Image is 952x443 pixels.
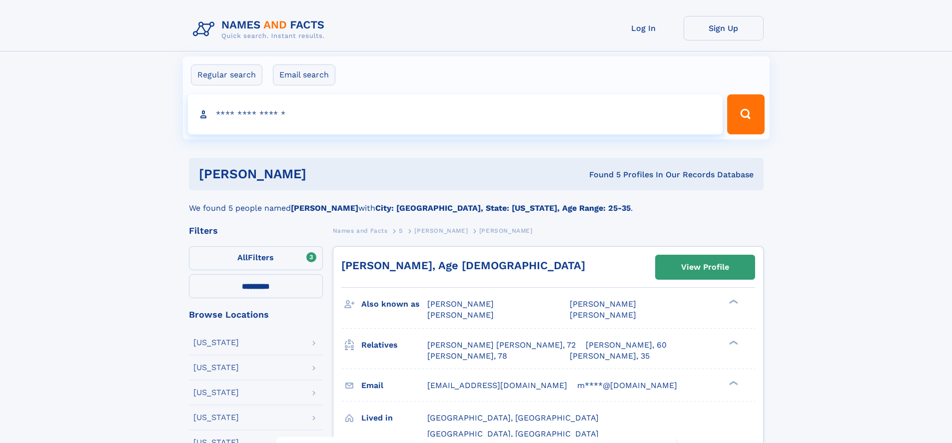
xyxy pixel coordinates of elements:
[375,203,631,213] b: City: [GEOGRAPHIC_DATA], State: [US_STATE], Age Range: 25-35
[189,310,323,319] div: Browse Locations
[570,299,636,309] span: [PERSON_NAME]
[399,224,403,237] a: S
[427,299,494,309] span: [PERSON_NAME]
[188,94,723,134] input: search input
[189,190,764,214] div: We found 5 people named with .
[427,413,599,423] span: [GEOGRAPHIC_DATA], [GEOGRAPHIC_DATA]
[333,224,388,237] a: Names and Facts
[427,310,494,320] span: [PERSON_NAME]
[448,169,754,180] div: Found 5 Profiles In Our Records Database
[361,337,427,354] h3: Relatives
[193,364,239,372] div: [US_STATE]
[189,16,333,43] img: Logo Names and Facts
[341,259,585,272] a: [PERSON_NAME], Age [DEMOGRAPHIC_DATA]
[193,414,239,422] div: [US_STATE]
[361,410,427,427] h3: Lived in
[399,227,403,234] span: S
[570,351,650,362] a: [PERSON_NAME], 35
[727,94,764,134] button: Search Button
[361,296,427,313] h3: Also known as
[586,340,667,351] a: [PERSON_NAME], 60
[414,224,468,237] a: [PERSON_NAME]
[681,256,729,279] div: View Profile
[193,339,239,347] div: [US_STATE]
[427,381,567,390] span: [EMAIL_ADDRESS][DOMAIN_NAME]
[361,377,427,394] h3: Email
[427,429,599,439] span: [GEOGRAPHIC_DATA], [GEOGRAPHIC_DATA]
[684,16,764,40] a: Sign Up
[427,340,576,351] a: [PERSON_NAME] [PERSON_NAME], 72
[479,227,533,234] span: [PERSON_NAME]
[656,255,755,279] a: View Profile
[199,168,448,180] h1: [PERSON_NAME]
[191,64,262,85] label: Regular search
[291,203,358,213] b: [PERSON_NAME]
[604,16,684,40] a: Log In
[427,351,507,362] a: [PERSON_NAME], 78
[193,389,239,397] div: [US_STATE]
[237,253,248,262] span: All
[189,226,323,235] div: Filters
[189,246,323,270] label: Filters
[727,339,739,346] div: ❯
[570,310,636,320] span: [PERSON_NAME]
[727,380,739,386] div: ❯
[414,227,468,234] span: [PERSON_NAME]
[273,64,335,85] label: Email search
[727,299,739,305] div: ❯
